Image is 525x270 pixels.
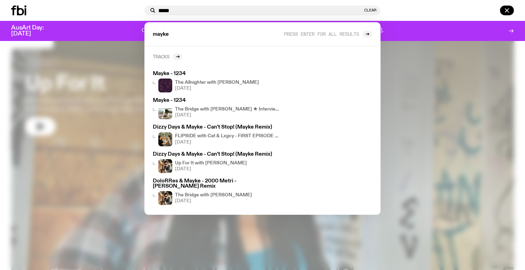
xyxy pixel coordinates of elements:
[175,80,259,85] h4: The Allnighter with [PERSON_NAME]
[284,31,359,36] span: Press enter for all results
[175,167,247,171] span: [DATE]
[175,140,281,145] span: [DATE]
[153,71,281,76] h3: Mayke - 1234
[153,98,281,103] h3: Mayke - 1234
[284,31,372,38] a: Press enter for all results
[175,107,281,112] h4: The Bridge with [PERSON_NAME] ★ Interview w/ Calliobel
[11,25,56,37] h3: AusArt Day: [DATE]
[150,95,283,122] a: Mayke - 1234The Bridge with [PERSON_NAME] ★ Interview w/ Calliobel[DATE]
[142,28,384,34] p: One day. One community. One frequency worth fighting for. Donate to support [DOMAIN_NAME].
[150,149,283,176] a: Dizzy Days & Mayke - Can't Stop! (Mayke Remix)Up For It with [PERSON_NAME][DATE]
[175,199,252,203] span: [DATE]
[150,68,283,95] a: Mayke - 1234The Allnighter with [PERSON_NAME][DATE]
[153,152,281,157] h3: Dizzy Days & Mayke - Can't Stop! (Mayke Remix)
[153,125,281,130] h3: Dizzy Days & Mayke - Can't Stop! (Mayke Remix)
[175,134,281,138] h4: FLIPSIDE with Cat & Lxgcy - FIRST EPISODE OF 2025 !!!
[364,8,376,12] button: Clear
[175,113,281,117] span: [DATE]
[153,54,169,59] h2: Tracks
[175,193,252,197] h4: The Bridge with [PERSON_NAME]
[153,32,169,37] span: mayke
[150,122,283,149] a: Dizzy Days & Mayke - Can't Stop! (Mayke Remix)FLIPSIDE with Cat & Lxgcy - FIRST EPISODE OF 2025 !...
[175,86,259,91] span: [DATE]
[175,161,247,165] h4: Up For It with [PERSON_NAME]
[153,179,281,189] h3: DoloRRes & Mayke - 2000 Metri - [PERSON_NAME] Remix
[150,176,283,208] a: DoloRRes & Mayke - 2000 Metri - [PERSON_NAME] RemixThe Bridge with [PERSON_NAME][DATE]
[153,53,183,60] a: Tracks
